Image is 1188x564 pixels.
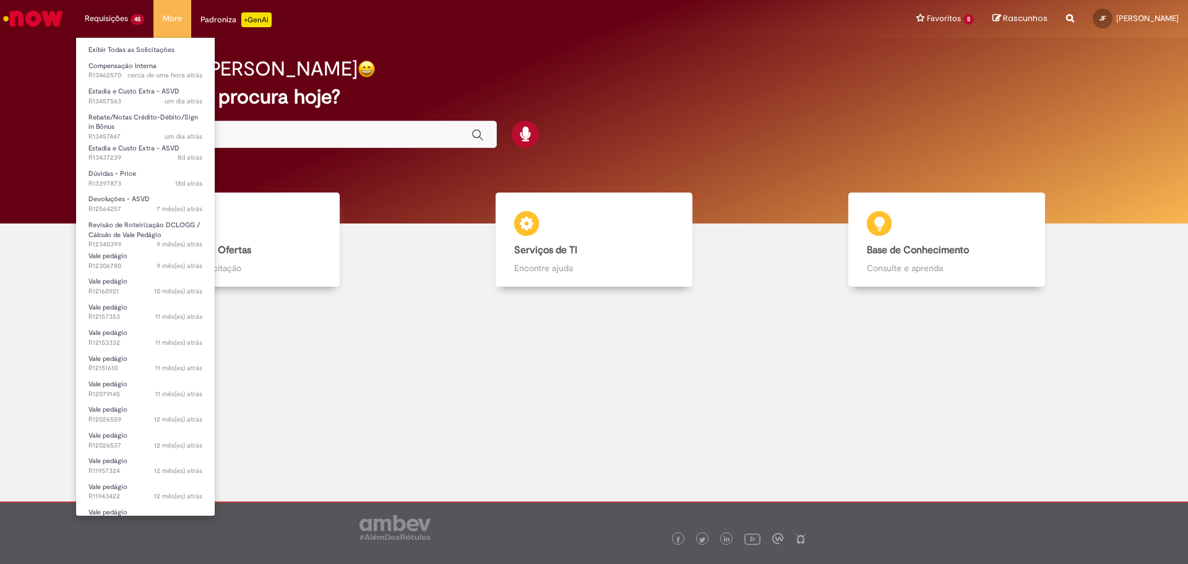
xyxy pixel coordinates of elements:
span: R13462570 [88,71,202,80]
a: Aberto R13462570 : Compensação Interna [76,59,215,82]
span: JF [1100,14,1106,22]
time: 28/08/2025 11:58:15 [165,132,202,141]
span: [PERSON_NAME] [1116,13,1179,24]
time: 03/10/2024 09:29:36 [155,389,202,399]
span: 12 mês(es) atrás [154,466,202,475]
span: 11 mês(es) atrás [155,389,202,399]
span: Vale pedágio [88,303,127,312]
a: Aberto R13397873 : Dúvidas - Price [76,167,215,190]
span: Rascunhos [1003,12,1048,24]
span: Vale pedágio [88,354,127,363]
a: Aberto R12157353 : Vale pedágio [76,301,215,324]
a: Rascunhos [992,13,1048,25]
a: Aberto R11943422 : Vale pedágio [76,480,215,503]
span: Vale pedágio [88,380,127,389]
span: um dia atrás [165,132,202,141]
img: logo_footer_facebook.png [675,537,681,543]
a: Aberto R12153332 : Vale pedágio [76,326,215,349]
h2: Boa tarde, [PERSON_NAME] [107,58,358,80]
img: logo_footer_twitter.png [699,537,705,543]
time: 19/10/2024 09:38:31 [154,287,202,296]
time: 04/09/2024 08:25:21 [154,466,202,475]
a: Aberto R11957324 : Vale pedágio [76,454,215,477]
time: 17/09/2024 15:04:24 [154,441,202,450]
img: logo_footer_ambev_rotulo_gray.png [359,515,431,540]
span: 8d atrás [178,153,202,162]
span: R12157353 [88,312,202,322]
time: 28/08/2025 12:23:51 [165,97,202,106]
a: Aberto R12026559 : Vale pedágio [76,403,215,426]
span: 9 mês(es) atrás [157,261,202,271]
b: Catálogo de Ofertas [161,244,251,256]
span: R12026537 [88,441,202,451]
span: R12153332 [88,338,202,348]
span: 9 mês(es) atrás [157,240,202,249]
span: Revisão de Roteirização DCLOGG / Cálculo de Vale Pedágio [88,220,200,240]
span: More [163,12,182,25]
img: logo_footer_naosei.png [795,533,806,544]
span: R12026559 [88,415,202,425]
a: Aberto R13437239 : Estadia e Custo Extra - ASVD [76,142,215,165]
img: logo_footer_linkedin.png [724,536,730,544]
span: R13457563 [88,97,202,106]
p: Consulte e aprenda [867,262,1027,274]
span: 12 mês(es) atrás [154,415,202,424]
a: Aberto R12340399 : Revisão de Roteirização DCLOGG / Cálculo de Vale Pedágio [76,219,215,245]
span: Vale pedágio [88,482,127,492]
p: Abra uma solicitação [161,262,322,274]
img: logo_footer_workplace.png [772,533,783,544]
img: logo_footer_youtube.png [744,531,760,547]
time: 17/09/2024 15:08:29 [154,415,202,424]
b: Base de Conhecimento [867,244,969,256]
span: R13457447 [88,132,202,142]
b: Serviços de TI [514,244,577,256]
time: 29/11/2024 17:08:17 [157,240,202,249]
time: 16/10/2024 16:07:12 [155,363,202,373]
span: Vale pedágio [88,328,127,337]
span: um dia atrás [165,97,202,106]
span: Requisições [85,12,128,25]
span: 5 [963,14,974,25]
a: Exibir Todas as Solicitações [76,43,215,57]
span: R12306780 [88,261,202,271]
a: Aberto R12079145 : Vale pedágio [76,378,215,401]
span: R13397873 [88,179,202,189]
a: Aberto R12026537 : Vale pedágio [76,429,215,452]
span: Dúvidas - Price [88,169,136,178]
p: Encontre ajuda [514,262,674,274]
span: Vale pedágio [88,405,127,414]
span: 12 mês(es) atrás [154,492,202,501]
span: R11943422 [88,492,202,501]
h2: O que você procura hoje? [107,86,1082,108]
span: Vale pedágio [88,456,127,466]
a: Serviços de TI Encontre ajuda [418,193,770,287]
time: 21/11/2024 09:28:55 [157,261,202,271]
span: 10 mês(es) atrás [154,287,202,296]
span: R12079145 [88,389,202,399]
span: R11957324 [88,466,202,476]
div: Padroniza [200,12,272,27]
ul: Requisições [75,37,215,516]
span: Vale pedágio [88,277,127,286]
span: Vale pedágio [88,508,127,517]
time: 30/08/2024 11:21:14 [154,492,202,501]
span: 7 mês(es) atrás [157,204,202,214]
span: R12151610 [88,363,202,373]
span: 18d atrás [175,179,202,188]
span: 45 [131,14,144,25]
span: Vale pedágio [88,431,127,440]
a: Aberto R13457563 : Estadia e Custo Extra - ASVD [76,85,215,108]
span: 11 mês(es) atrás [155,312,202,321]
img: happy-face.png [358,60,376,78]
span: cerca de uma hora atrás [127,71,202,80]
span: Estadia e Custo Extra - ASVD [88,87,179,96]
span: Rebate/Notas Crédito-Débito/Sign in Bônus [88,113,198,132]
span: 11 mês(es) atrás [155,338,202,347]
span: R13437239 [88,153,202,163]
a: Aberto R12564257 : Devoluções - ASVD [76,193,215,215]
span: Favoritos [927,12,961,25]
span: 11 mês(es) atrás [155,363,202,373]
span: Compensação Interna [88,61,157,71]
span: R12160921 [88,287,202,297]
time: 22/01/2025 19:28:31 [157,204,202,214]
